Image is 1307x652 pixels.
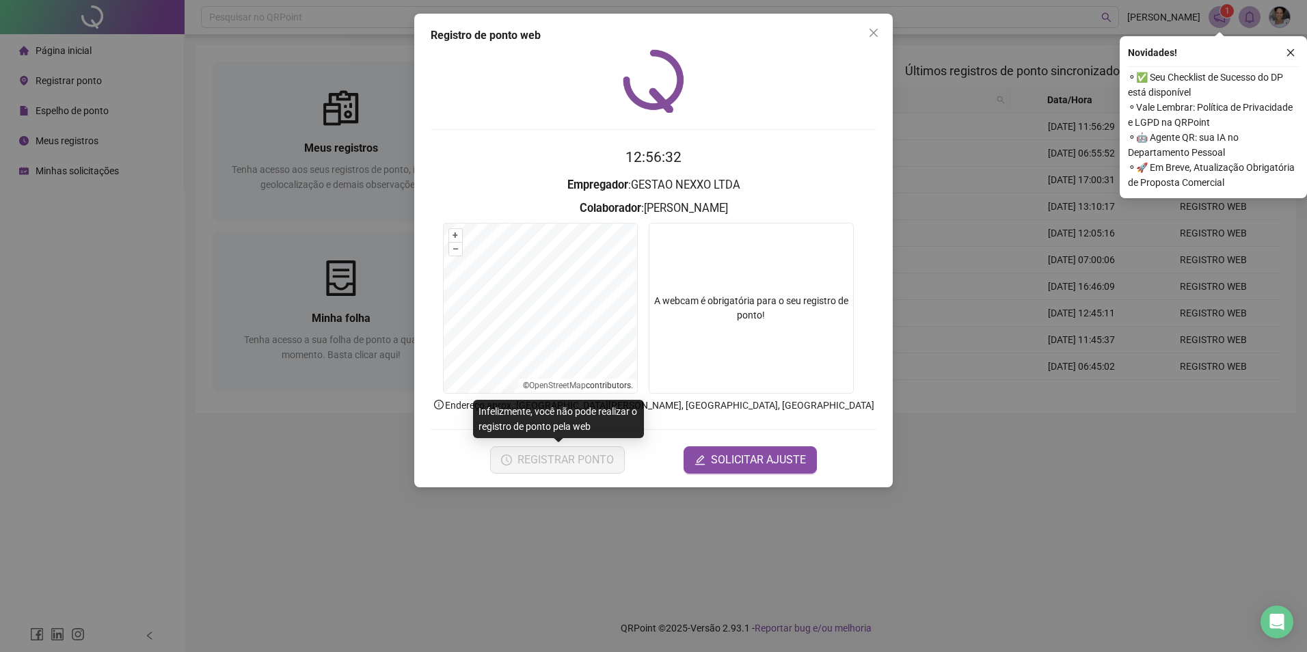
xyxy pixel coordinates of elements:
strong: Colaborador [580,202,641,215]
h3: : GESTAO NEXXO LTDA [431,176,876,194]
span: ⚬ 🤖 Agente QR: sua IA no Departamento Pessoal [1128,130,1299,160]
div: Infelizmente, você não pode realizar o registro de ponto pela web [473,400,644,438]
span: ⚬ 🚀 Em Breve, Atualização Obrigatória de Proposta Comercial [1128,160,1299,190]
button: Close [863,22,885,44]
div: Open Intercom Messenger [1261,606,1293,638]
span: SOLICITAR AJUSTE [711,452,806,468]
span: close [868,27,879,38]
a: OpenStreetMap [529,381,586,390]
strong: Empregador [567,178,628,191]
span: info-circle [433,398,445,411]
li: © contributors. [523,381,633,390]
button: + [449,229,462,242]
img: QRPoint [623,49,684,113]
span: ⚬ ✅ Seu Checklist de Sucesso do DP está disponível [1128,70,1299,100]
button: editSOLICITAR AJUSTE [684,446,817,474]
button: – [449,243,462,256]
span: Novidades ! [1128,45,1177,60]
span: ⚬ Vale Lembrar: Política de Privacidade e LGPD na QRPoint [1128,100,1299,130]
p: Endereço aprox. : [GEOGRAPHIC_DATA][PERSON_NAME], [GEOGRAPHIC_DATA], [GEOGRAPHIC_DATA] [431,398,876,413]
div: A webcam é obrigatória para o seu registro de ponto! [649,223,854,394]
button: REGISTRAR PONTO [490,446,625,474]
span: edit [695,454,705,465]
h3: : [PERSON_NAME] [431,200,876,217]
time: 12:56:32 [625,149,682,165]
span: close [1286,48,1295,57]
div: Registro de ponto web [431,27,876,44]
